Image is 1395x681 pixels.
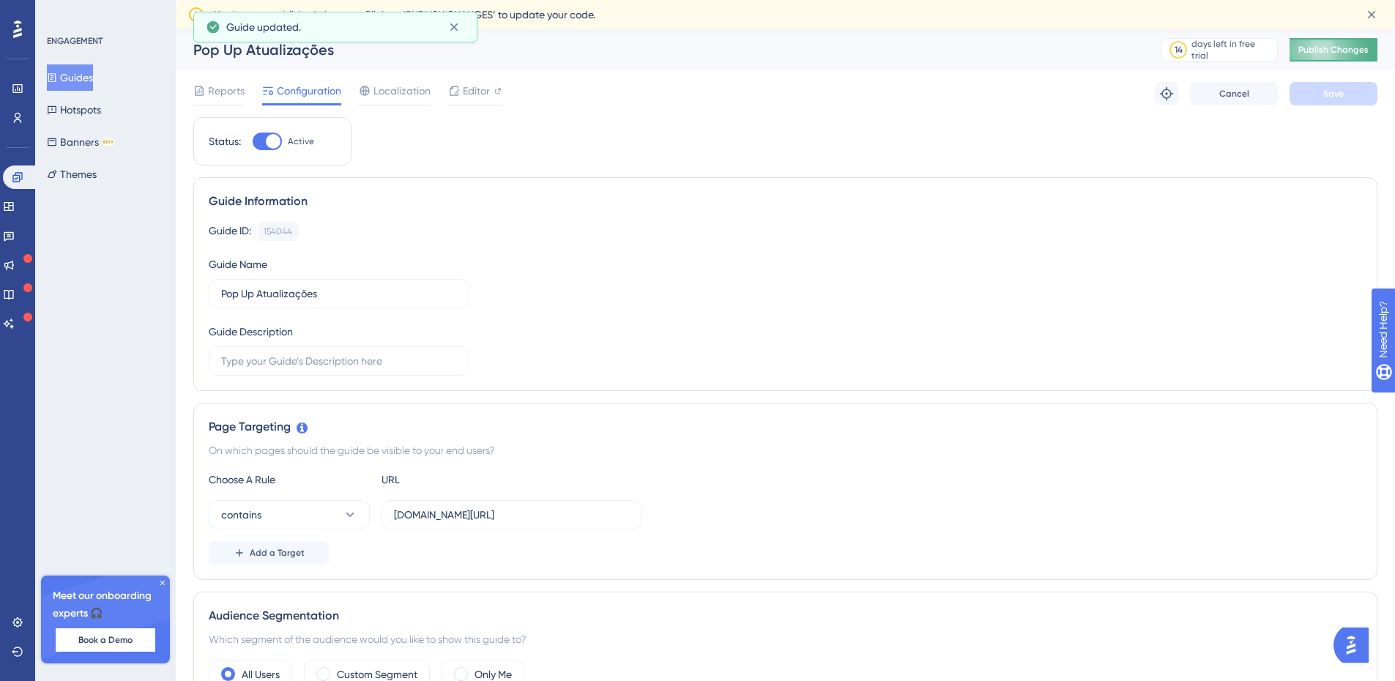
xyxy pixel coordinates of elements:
[221,506,261,524] span: contains
[1219,88,1249,100] span: Cancel
[209,133,241,150] div: Status:
[382,471,543,488] div: URL
[47,64,93,91] button: Guides
[209,323,293,340] div: Guide Description
[209,607,1362,625] div: Audience Segmentation
[53,587,158,622] span: Meet our onboarding experts 🎧
[226,18,301,36] span: Guide updated.
[209,630,1362,648] div: Which segment of the audience would you like to show this guide to?
[47,97,101,123] button: Hotspots
[1191,38,1273,62] div: days left in free trial
[209,500,370,529] button: contains
[250,547,305,559] span: Add a Target
[1323,88,1344,100] span: Save
[373,82,431,100] span: Localization
[209,418,1362,436] div: Page Targeting
[47,129,115,155] button: BannersBETA
[209,256,267,273] div: Guide Name
[1290,38,1377,62] button: Publish Changes
[1190,82,1278,105] button: Cancel
[208,82,245,100] span: Reports
[1298,44,1369,56] span: Publish Changes
[209,541,330,565] button: Add a Target
[394,507,630,523] input: yourwebsite.com/path
[209,193,1362,210] div: Guide Information
[1290,82,1377,105] button: Save
[47,161,97,187] button: Themes
[78,634,133,646] span: Book a Demo
[463,82,490,100] span: Editor
[221,353,457,369] input: Type your Guide’s Description here
[56,628,155,652] button: Book a Demo
[277,82,341,100] span: Configuration
[34,4,92,21] span: Need Help?
[193,40,1124,60] div: Pop Up Atualizações
[102,138,115,146] div: BETA
[221,286,457,302] input: Type your Guide’s Name here
[214,6,595,23] span: You have unpublished changes. Click on ‘PUBLISH CHANGES’ to update your code.
[1175,44,1183,56] div: 14
[1333,623,1377,667] iframe: UserGuiding AI Assistant Launcher
[209,471,370,488] div: Choose A Rule
[47,35,103,47] div: ENGAGEMENT
[209,222,251,241] div: Guide ID:
[264,226,292,237] div: 154044
[209,442,1362,459] div: On which pages should the guide be visible to your end users?
[288,135,314,147] span: Active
